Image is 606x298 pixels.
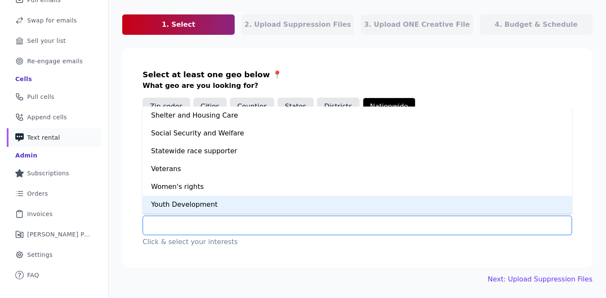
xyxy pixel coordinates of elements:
div: Women's rights [143,178,572,196]
div: Admin [15,151,37,160]
span: Pull cells [27,93,54,101]
span: Invoices [27,210,53,218]
a: Swap for emails [7,11,101,30]
div: Statewide race supporter [143,142,572,160]
div: Cells [15,75,32,83]
a: Orders [7,184,101,203]
span: Append cells [27,113,67,121]
button: Zip codes [143,98,190,115]
a: Subscriptions [7,164,101,183]
div: Youth Development [143,196,572,214]
a: Append cells [7,108,101,127]
span: Swap for emails [27,16,77,25]
span: Subscriptions [27,169,69,177]
p: 3. Upload ONE Creative File [364,20,470,30]
span: Orders [27,189,48,198]
a: Sell your list [7,31,101,50]
a: Settings [7,245,101,264]
a: Re-engage emails [7,52,101,70]
a: Text rental [7,128,101,147]
span: Re-engage emails [27,57,83,65]
a: 1. Select [122,14,235,35]
button: Cities [194,98,227,115]
span: FAQ [27,271,39,279]
p: 2. Upload Suppression Files [244,20,351,30]
a: [PERSON_NAME] Performance [7,225,101,244]
p: 1. Select [162,20,195,30]
span: Settings [27,250,53,259]
div: Shelter and Housing Care [143,107,572,124]
button: Districts [317,98,359,115]
span: Select at least one geo below 📍 [143,70,282,79]
span: Text rental [27,133,60,142]
span: Sell your list [27,37,66,45]
a: Pull cells [7,87,101,106]
div: Social Security and Welfare [143,124,572,142]
a: Invoices [7,205,101,223]
a: Next: Upload Suppression Files [488,274,592,284]
button: Counties [230,98,274,115]
a: FAQ [7,266,101,284]
span: [PERSON_NAME] Performance [27,230,91,239]
h3: What geo are you looking for? [143,81,572,91]
p: 4. Budget & Schedule [495,20,578,30]
p: Click & select your interests [143,237,572,247]
button: Nationwide [363,98,415,115]
button: States [278,98,314,115]
div: Veterans [143,160,572,178]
